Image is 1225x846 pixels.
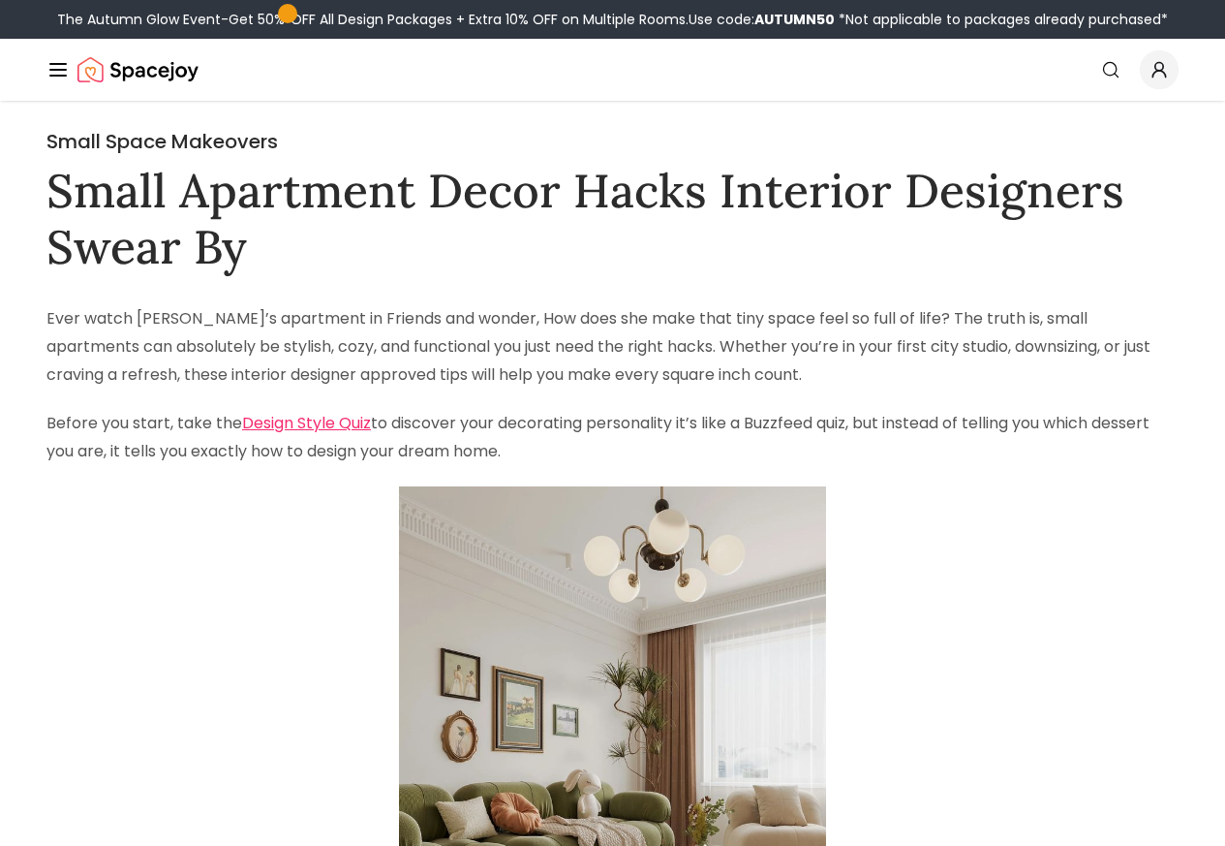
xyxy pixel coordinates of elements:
p: Ever watch [PERSON_NAME]’s apartment in Friends and wonder, How does she make that tiny space fee... [46,305,1179,389]
h1: Small Apartment Decor Hacks Interior Designers Swear By [46,163,1179,274]
b: AUTUMN50 [754,10,835,29]
div: The Autumn Glow Event-Get 50% OFF All Design Packages + Extra 10% OFF on Multiple Rooms. [57,10,1168,29]
nav: Global [46,39,1179,101]
h2: Small Space Makeovers [46,128,1179,155]
span: Use code: [689,10,835,29]
a: Spacejoy [77,50,199,89]
span: *Not applicable to packages already purchased* [835,10,1168,29]
a: Design Style Quiz [242,412,371,434]
p: Before you start, take the to discover your decorating personality it’s like a Buzzfeed quiz, but... [46,410,1179,466]
img: Spacejoy Logo [77,50,199,89]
